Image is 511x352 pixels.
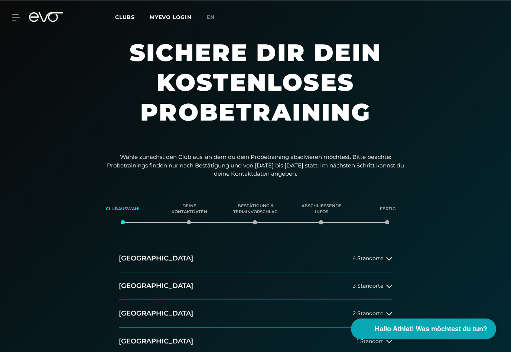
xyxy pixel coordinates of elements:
[85,37,426,141] h1: Sichere dir dein kostenloses Probetraining
[375,324,487,334] span: Hallo Athlet! Was möchtest du tun?
[115,13,150,20] a: Clubs
[353,283,383,288] span: 3 Standorte
[100,199,147,219] div: Clubauswahl
[115,13,135,20] span: Clubs
[119,272,392,300] button: [GEOGRAPHIC_DATA]3 Standorte
[357,338,383,344] span: 1 Standort
[298,199,345,219] div: Abschließende Infos
[351,318,496,339] button: Hallo Athlet! Was möchtest du tun?
[232,199,279,219] div: Bestätigung & Terminvorschlag
[119,281,193,290] h2: [GEOGRAPHIC_DATA]
[206,13,224,21] a: en
[119,253,193,263] h2: [GEOGRAPHIC_DATA]
[150,13,192,20] a: MYEVO LOGIN
[119,336,193,346] h2: [GEOGRAPHIC_DATA]
[107,153,404,178] p: Wähle zunächst den Club aus, an dem du dein Probetraining absolvieren möchtest. Bitte beachte: Pr...
[119,300,392,327] button: [GEOGRAPHIC_DATA]2 Standorte
[352,255,383,261] span: 4 Standorte
[119,308,193,318] h2: [GEOGRAPHIC_DATA]
[353,310,383,316] span: 2 Standorte
[206,13,215,20] span: en
[364,199,411,219] div: Fertig
[119,244,392,272] button: [GEOGRAPHIC_DATA]4 Standorte
[166,199,213,219] div: Deine Kontaktdaten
